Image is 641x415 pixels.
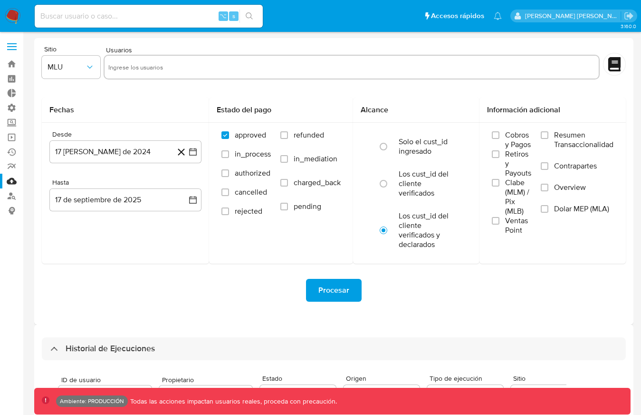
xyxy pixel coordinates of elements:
[128,397,337,406] p: Todas las acciones impactan usuarios reales, proceda con precaución.
[60,399,124,403] p: Ambiente: PRODUCCIÓN
[525,11,621,20] p: facundoagustin.borghi@mercadolibre.com
[35,10,263,22] input: Buscar usuario o caso...
[431,11,484,21] span: Accesos rápidos
[232,11,235,20] span: s
[239,10,259,23] button: search-icon
[624,11,634,21] a: Salir
[494,12,502,20] a: Notificaciones
[220,11,227,20] span: ⌥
